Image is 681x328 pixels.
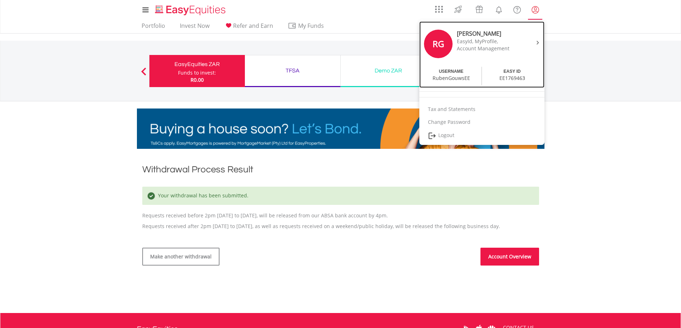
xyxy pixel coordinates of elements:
[142,223,539,230] p: Requests received after 2pm [DATE] to [DATE], as well as requests received on a weekend/public ho...
[419,116,544,128] a: Change Password
[233,22,273,30] span: Refer and Earn
[457,45,517,52] div: Account Management
[177,22,212,33] a: Invest Now
[424,30,453,58] div: RG
[490,2,508,16] a: Notifications
[142,163,539,176] h1: Withdrawal Process Result
[457,38,517,45] div: EasyId, MyProfile,
[156,192,248,199] span: Your withdrawal has been submitted.
[435,5,443,13] img: grid-menu-icon.svg
[433,75,470,82] div: RubenGouwsEE
[526,2,544,17] a: My Profile
[345,66,432,76] div: Demo ZAR
[439,69,464,75] div: USERNAME
[430,2,448,13] a: AppsGrid
[288,21,335,30] span: My Funds
[508,2,526,16] a: FAQ's and Support
[419,103,544,116] a: Tax and Statements
[480,248,539,266] a: Account Overview
[504,69,521,75] div: EASY ID
[154,59,241,69] div: EasyEquities ZAR
[473,4,485,15] img: vouchers-v2.svg
[142,248,219,266] a: Make another withdrawal
[457,30,517,38] div: [PERSON_NAME]
[499,75,525,82] div: EE1769463
[178,69,216,76] div: Funds to invest:
[139,22,168,33] a: Portfolio
[142,180,539,219] p: Requests received before 2pm [DATE] to [DATE], will be released from our ABSA bank account by 4pm.
[137,109,544,149] img: EasyMortage Promotion Banner
[419,128,544,143] a: Logout
[419,21,544,88] a: RG [PERSON_NAME] EasyId, MyProfile, Account Management USERNAME RubenGouwsEE EASY ID EE1769463
[154,4,228,16] img: EasyEquities_Logo.png
[191,76,204,83] span: R0.00
[152,2,228,16] a: Home page
[469,2,490,15] a: Vouchers
[452,4,464,15] img: thrive-v2.svg
[221,22,276,33] a: Refer and Earn
[249,66,336,76] div: TFSA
